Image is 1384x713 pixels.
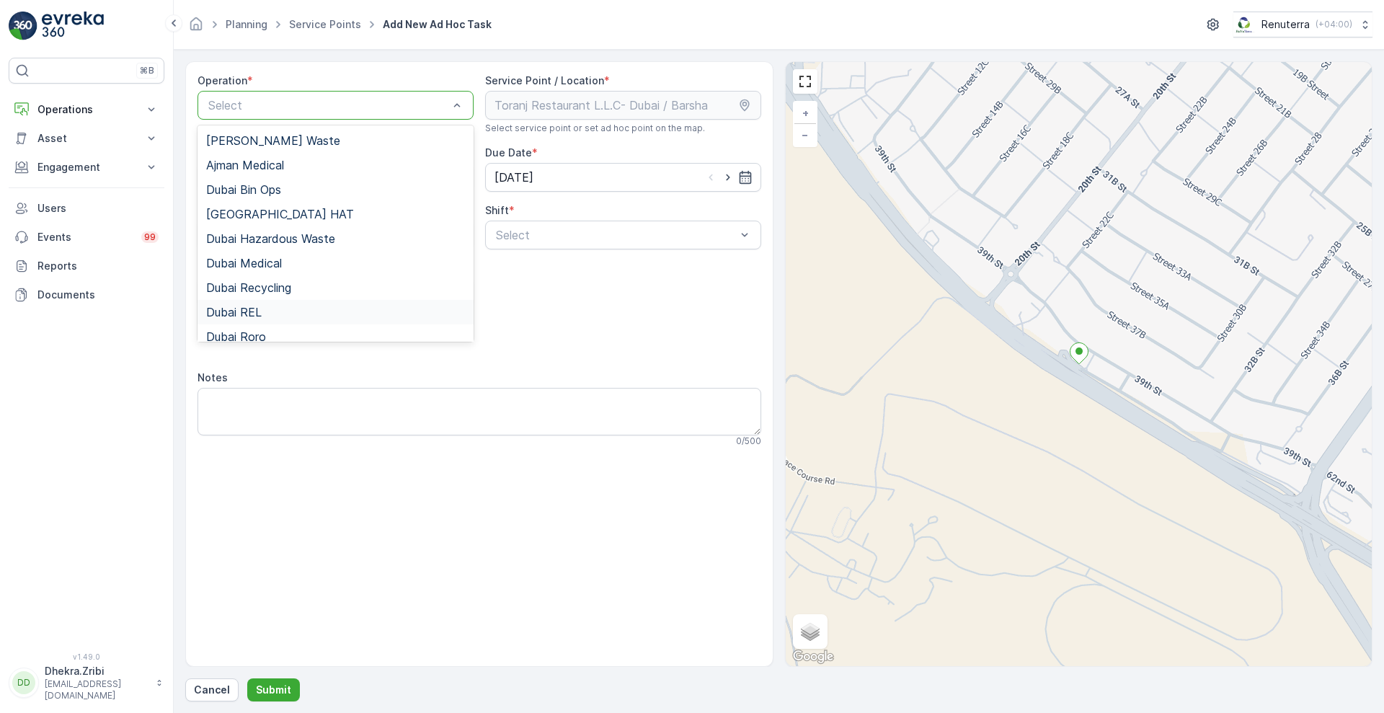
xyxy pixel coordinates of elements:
img: Google [789,647,837,666]
p: ⌘B [140,65,154,76]
span: Dubai Hazardous Waste [206,232,335,245]
p: Documents [37,288,159,302]
input: dd/mm/yyyy [485,163,761,192]
div: DD [12,671,35,694]
a: Open this area in Google Maps (opens a new window) [789,647,837,666]
button: Cancel [185,678,239,701]
span: + [802,107,809,119]
button: Engagement [9,153,164,182]
span: Ajman Medical [206,159,284,172]
label: Service Point / Location [485,74,604,87]
p: Reports [37,259,159,273]
a: Events99 [9,223,164,252]
p: Engagement [37,160,136,174]
input: Toranj Restaurant L.L.C- Dubai / Barsha [485,91,761,120]
button: DDDhekra.Zribi[EMAIL_ADDRESS][DOMAIN_NAME] [9,664,164,701]
a: Service Points [289,18,361,30]
img: logo_light-DOdMpM7g.png [42,12,104,40]
button: Renuterra(+04:00) [1233,12,1372,37]
label: Shift [485,204,509,216]
label: Due Date [485,146,532,159]
p: Cancel [194,683,230,697]
a: Zoom Out [794,124,816,146]
p: Events [37,230,133,244]
a: Layers [794,616,826,647]
p: Select [208,97,448,114]
p: Operations [37,102,136,117]
span: Select service point or set ad hoc point on the map. [485,123,705,134]
button: Asset [9,124,164,153]
a: Homepage [188,22,204,34]
p: Asset [37,131,136,146]
span: Dubai Medical [206,257,282,270]
p: [EMAIL_ADDRESS][DOMAIN_NAME] [45,678,148,701]
a: Documents [9,280,164,309]
span: [PERSON_NAME] Waste [206,134,340,147]
p: 0 / 500 [736,435,761,447]
p: Submit [256,683,291,697]
a: Reports [9,252,164,280]
img: Screenshot_2024-07-26_at_13.33.01.png [1233,17,1256,32]
img: logo [9,12,37,40]
span: Dubai Roro [206,330,266,343]
span: v 1.49.0 [9,652,164,661]
span: Dubai REL [206,306,262,319]
span: Add New Ad Hoc Task [380,17,494,32]
p: Dhekra.Zribi [45,664,148,678]
a: Zoom In [794,102,816,124]
a: Planning [226,18,267,30]
button: Operations [9,95,164,124]
p: 99 [144,231,156,243]
a: View Fullscreen [794,71,816,92]
span: [GEOGRAPHIC_DATA] HAT [206,208,354,221]
span: − [802,128,809,141]
p: Users [37,201,159,216]
label: Operation [198,74,247,87]
span: Dubai Recycling [206,281,291,294]
p: Renuterra [1261,17,1310,32]
span: Dubai Bin Ops [206,183,281,196]
p: Select [496,226,736,244]
a: Users [9,194,164,223]
button: Submit [247,678,300,701]
p: ( +04:00 ) [1316,19,1352,30]
label: Notes [198,371,228,384]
